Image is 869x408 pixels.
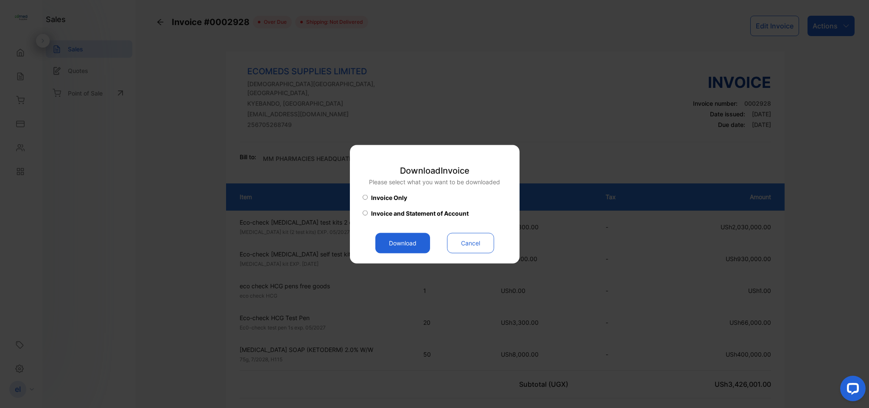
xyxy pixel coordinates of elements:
[371,208,469,217] span: Invoice and Statement of Account
[447,233,494,253] button: Cancel
[833,372,869,408] iframe: LiveChat chat widget
[369,177,500,186] p: Please select what you want to be downloaded
[375,233,430,253] button: Download
[371,193,407,202] span: Invoice Only
[369,164,500,177] p: Download Invoice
